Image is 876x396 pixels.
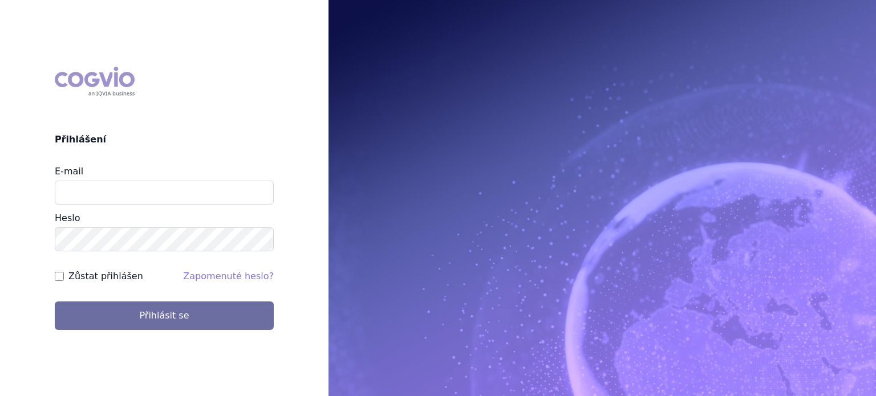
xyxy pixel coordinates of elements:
label: E-mail [55,166,83,177]
div: COGVIO [55,67,135,96]
h2: Přihlášení [55,133,274,146]
button: Přihlásit se [55,301,274,330]
label: Heslo [55,213,80,223]
label: Zůstat přihlášen [68,270,143,283]
a: Zapomenuté heslo? [183,271,274,281]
